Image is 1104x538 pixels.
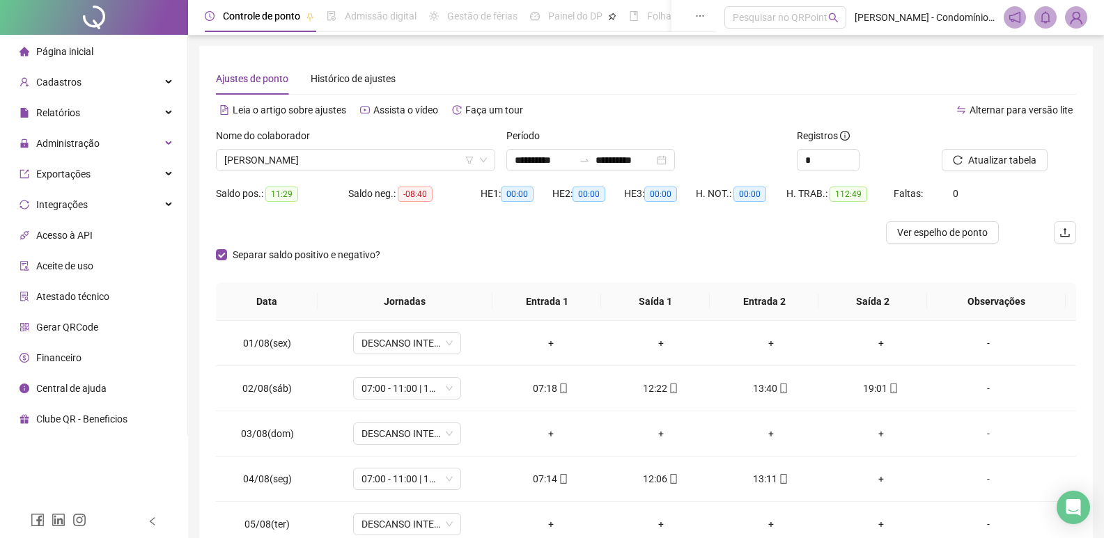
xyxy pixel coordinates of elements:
[20,169,29,179] span: export
[506,128,549,143] label: Período
[942,149,1048,171] button: Atualizar tabela
[828,13,839,23] span: search
[696,186,786,202] div: H. NOT.:
[492,283,601,321] th: Entrada 1
[36,413,127,425] span: Clube QR - Beneficios
[617,426,705,441] div: +
[36,107,80,118] span: Relatórios
[601,283,710,321] th: Saída 1
[968,152,1036,168] span: Atualizar tabela
[36,352,81,363] span: Financeiro
[947,516,1029,532] div: -
[20,261,29,271] span: audit
[479,156,488,164] span: down
[20,383,29,393] span: info-circle
[265,187,298,202] span: 11:29
[20,139,29,148] span: lock
[507,471,595,486] div: 07:14
[818,283,927,321] th: Saída 2
[644,187,677,202] span: 00:00
[36,230,93,241] span: Acesso à API
[667,474,678,484] span: mobile
[947,471,1029,486] div: -
[727,471,815,486] div: 13:11
[20,77,29,87] span: user-add
[244,519,290,530] span: 05/08(ter)
[530,11,540,21] span: dashboard
[617,471,705,486] div: 12:06
[224,150,487,171] span: DIEGO BARBOSA
[31,513,45,527] span: facebook
[242,383,292,394] span: 02/08(sáb)
[837,426,925,441] div: +
[36,260,93,271] span: Aceite de uso
[855,10,995,25] span: [PERSON_NAME] - Condomínio Residencial Santa Teresa
[695,11,705,21] span: ellipsis
[361,468,453,489] span: 07:00 - 11:00 | 12:00 - 19:00
[953,188,958,199] span: 0
[241,428,294,439] span: 03/08(dom)
[647,10,736,22] span: Folha de pagamento
[243,473,292,484] span: 04/08(seg)
[956,105,966,115] span: swap
[311,73,396,84] span: Histórico de ajustes
[361,333,453,354] span: DESCANSO INTER-JORNADA
[579,155,590,166] span: to
[507,516,595,532] div: +
[223,10,300,22] span: Controle de ponto
[465,104,523,116] span: Faça um tour
[216,73,288,84] span: Ajustes de ponto
[830,187,867,202] span: 112:49
[573,187,605,202] span: 00:00
[429,11,439,21] span: sun
[227,247,386,262] span: Separar saldo positivo e negativo?
[216,186,348,202] div: Saldo pos.:
[897,225,988,240] span: Ver espelho de ponto
[348,186,481,202] div: Saldo neg.:
[947,335,1029,351] div: -
[617,516,705,532] div: +
[36,168,91,180] span: Exportações
[837,335,925,351] div: +
[947,381,1029,396] div: -
[306,13,314,21] span: pushpin
[837,516,925,532] div: +
[629,11,639,21] span: book
[667,383,678,393] span: mobile
[727,335,815,351] div: +
[20,414,29,424] span: gift
[1059,227,1071,238] span: upload
[327,11,336,21] span: file-done
[20,230,29,240] span: api
[398,187,433,202] span: -08:40
[20,47,29,56] span: home
[507,381,595,396] div: 07:18
[557,474,568,484] span: mobile
[894,188,925,199] span: Faltas:
[797,128,850,143] span: Registros
[1009,11,1021,24] span: notification
[36,383,107,394] span: Central de ajuda
[608,13,616,21] span: pushpin
[216,128,319,143] label: Nome do colaborador
[373,104,438,116] span: Assista o vídeo
[548,10,602,22] span: Painel do DP
[727,381,815,396] div: 13:40
[777,474,788,484] span: mobile
[36,77,81,88] span: Cadastros
[20,292,29,301] span: solution
[617,381,705,396] div: 12:22
[947,426,1029,441] div: -
[36,138,100,149] span: Administração
[36,46,93,57] span: Página inicial
[20,322,29,332] span: qrcode
[953,155,963,165] span: reload
[72,513,86,527] span: instagram
[243,338,291,349] span: 01/08(sex)
[507,426,595,441] div: +
[733,187,766,202] span: 00:00
[148,516,157,526] span: left
[786,186,894,202] div: H. TRAB.:
[710,283,818,321] th: Entrada 2
[481,186,552,202] div: HE 1:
